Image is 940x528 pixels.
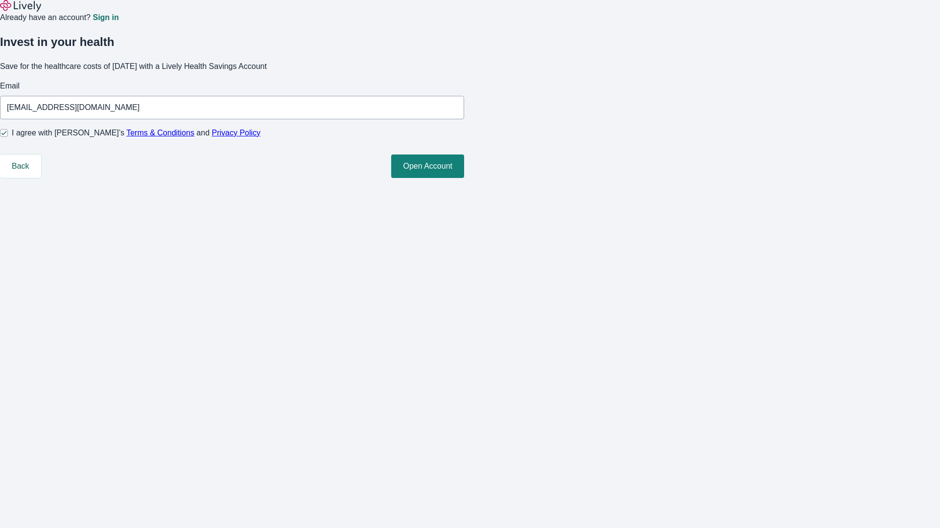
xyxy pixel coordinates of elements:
a: Privacy Policy [212,129,261,137]
a: Terms & Conditions [126,129,194,137]
a: Sign in [93,14,118,22]
button: Open Account [391,154,464,178]
span: I agree with [PERSON_NAME]’s and [12,127,260,139]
